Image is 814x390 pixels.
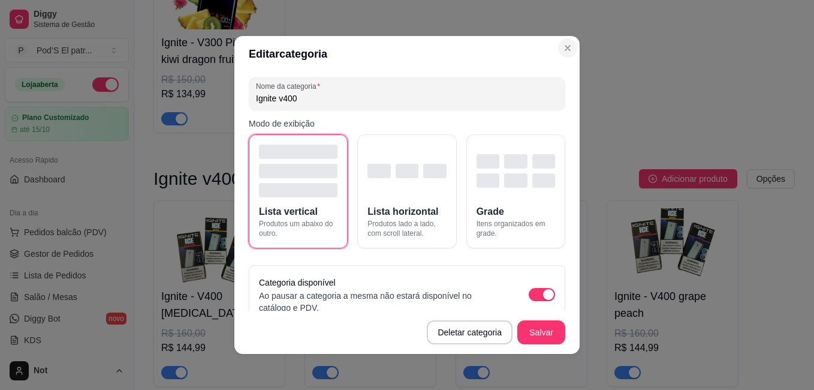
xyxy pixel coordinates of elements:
[357,134,456,248] button: Lista horizontalProdutos lado a lado, com scroll lateral.
[466,134,565,248] button: GradeItens organizados em grade.
[256,81,324,91] label: Nome da categoria
[259,219,337,238] span: Produtos um abaixo do outro.
[259,290,505,314] p: Ao pausar a categoria a mesma não estará disponível no catálogo e PDV.
[249,118,565,130] p: Modo de exibição
[367,219,446,238] span: Produtos lado a lado, com scroll lateral.
[259,205,318,219] span: Lista vertical
[558,38,577,58] button: Close
[477,205,504,219] span: Grade
[517,320,565,344] button: Salvar
[256,92,558,104] input: Nome da categoria
[367,205,438,219] span: Lista horizontal
[249,134,348,248] button: Lista verticalProdutos um abaixo do outro.
[259,278,336,287] label: Categoria disponível
[477,219,555,238] span: Itens organizados em grade.
[427,320,512,344] button: Deletar categoria
[234,36,580,72] header: Editar categoria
